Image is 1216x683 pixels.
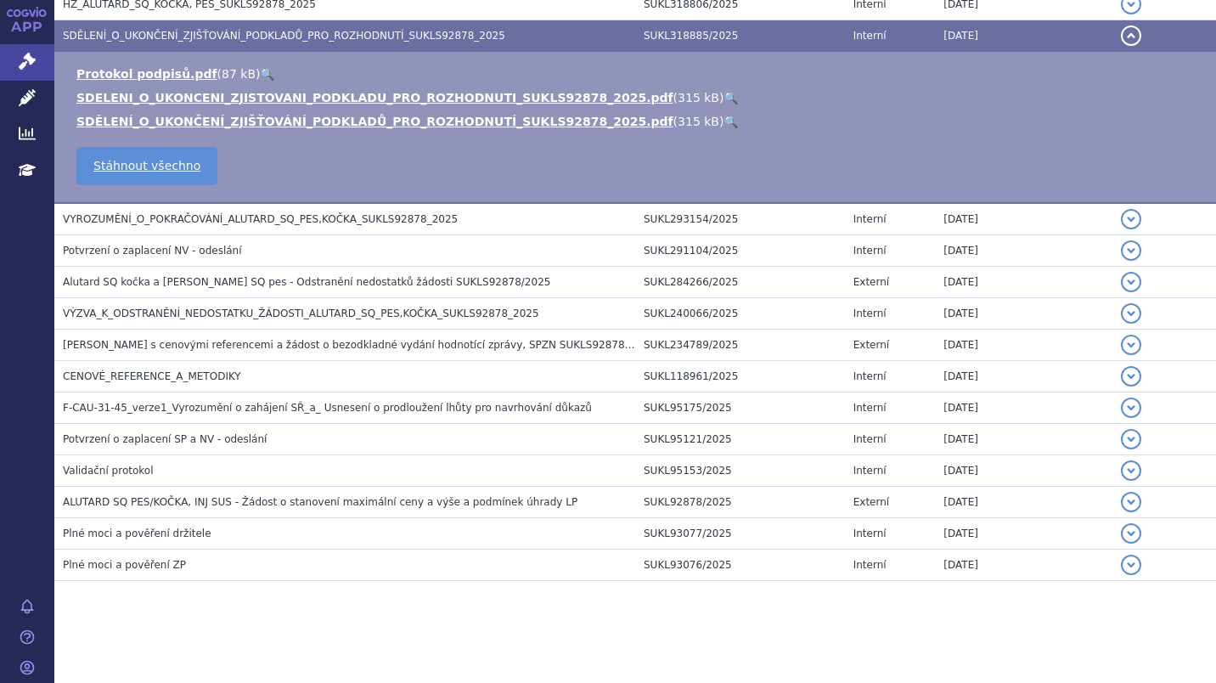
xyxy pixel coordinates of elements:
[723,91,738,104] a: 🔍
[853,339,889,351] span: Externí
[1121,303,1141,324] button: detail
[853,308,887,319] span: Interní
[76,115,673,128] a: SDĚLENÍ_O_UKONČENÍ_ZJIŠŤOVÁNÍ_PODKLADŮ_PRO_ROZHODNUTÍ_SUKLS92878_2025.pdf
[935,267,1112,298] td: [DATE]
[76,65,1199,82] li: ( )
[1121,492,1141,512] button: detail
[853,465,887,477] span: Interní
[63,433,267,445] span: Potvrzení o zaplacení SP a NV - odeslání
[222,67,256,81] span: 87 kB
[76,67,217,81] a: Protokol podpisů.pdf
[678,115,719,128] span: 315 kB
[1121,366,1141,387] button: detail
[1121,272,1141,292] button: detail
[935,298,1112,330] td: [DATE]
[935,550,1112,581] td: [DATE]
[853,402,887,414] span: Interní
[935,330,1112,361] td: [DATE]
[853,30,887,42] span: Interní
[1121,523,1141,544] button: detail
[853,496,889,508] span: Externí
[76,89,1199,106] li: ( )
[635,518,845,550] td: SUKL93077/2025
[935,518,1112,550] td: [DATE]
[63,339,654,351] span: Souhlas s cenovými referencemi a žádost o bezodkladné vydání hodnotící zprávy, SPZN SUKLS92878/2025
[635,267,845,298] td: SUKL284266/2025
[260,67,274,81] a: 🔍
[678,91,719,104] span: 315 kB
[935,20,1112,52] td: [DATE]
[635,235,845,267] td: SUKL291104/2025
[935,424,1112,455] td: [DATE]
[63,370,241,382] span: CENOVÉ_REFERENCE_A_METODIKY
[63,402,592,414] span: F-CAU-31-45_verze1_Vyrozumění o zahájení SŘ_a_ Usnesení o prodloužení lhůty pro navrhování důkazů
[935,361,1112,392] td: [DATE]
[63,245,242,257] span: Potvrzení o zaplacení NV - odeslání
[1121,429,1141,449] button: detail
[63,496,577,508] span: ALUTARD SQ PES/KOČKA, INJ SUS - Žádost o stanovení maximální ceny a výše a podmínek úhrady LP
[635,550,845,581] td: SUKL93076/2025
[853,276,889,288] span: Externí
[63,465,154,477] span: Validační protokol
[723,115,738,128] a: 🔍
[76,91,673,104] a: SDELENI_O_UKONCENI_ZJISTOVANI_PODKLADU_PRO_ROZHODNUTI_SUKLS92878_2025.pdf
[853,559,887,571] span: Interní
[63,528,211,539] span: Plné moci a pověření držitele
[935,392,1112,424] td: [DATE]
[635,203,845,235] td: SUKL293154/2025
[853,433,887,445] span: Interní
[1121,25,1141,46] button: detail
[635,455,845,487] td: SUKL95153/2025
[63,308,539,319] span: VÝZVA_K_ODSTRANĚNÍ_NEDOSTATKU_ŽÁDOSTI_ALUTARD_SQ_PES,KOČKA_SUKLS92878_2025
[635,298,845,330] td: SUKL240066/2025
[63,276,550,288] span: Alutard SQ kočka a Alutard SQ pes - Odstranění nedostatků žádosti SUKLS92878/2025
[935,455,1112,487] td: [DATE]
[935,487,1112,518] td: [DATE]
[63,559,186,571] span: Plné moci a pověření ZP
[935,203,1112,235] td: [DATE]
[635,487,845,518] td: SUKL92878/2025
[1121,460,1141,481] button: detail
[76,147,217,185] a: Stáhnout všechno
[1121,398,1141,418] button: detail
[1121,209,1141,229] button: detail
[635,330,845,361] td: SUKL234789/2025
[635,424,845,455] td: SUKL95121/2025
[935,235,1112,267] td: [DATE]
[853,245,887,257] span: Interní
[1121,240,1141,261] button: detail
[635,20,845,52] td: SUKL318885/2025
[853,213,887,225] span: Interní
[1121,335,1141,355] button: detail
[635,361,845,392] td: SUKL118961/2025
[853,370,887,382] span: Interní
[853,528,887,539] span: Interní
[76,113,1199,130] li: ( )
[63,213,458,225] span: VYROZUMĚNÍ_O_POKRAČOVÁNÍ_ALUTARD_SQ_PES,KOČKA_SUKLS92878_2025
[635,392,845,424] td: SUKL95175/2025
[1121,555,1141,575] button: detail
[63,30,505,42] span: SDĚLENÍ_O_UKONČENÍ_ZJIŠŤOVÁNÍ_PODKLADŮ_PRO_ROZHODNUTÍ_SUKLS92878_2025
